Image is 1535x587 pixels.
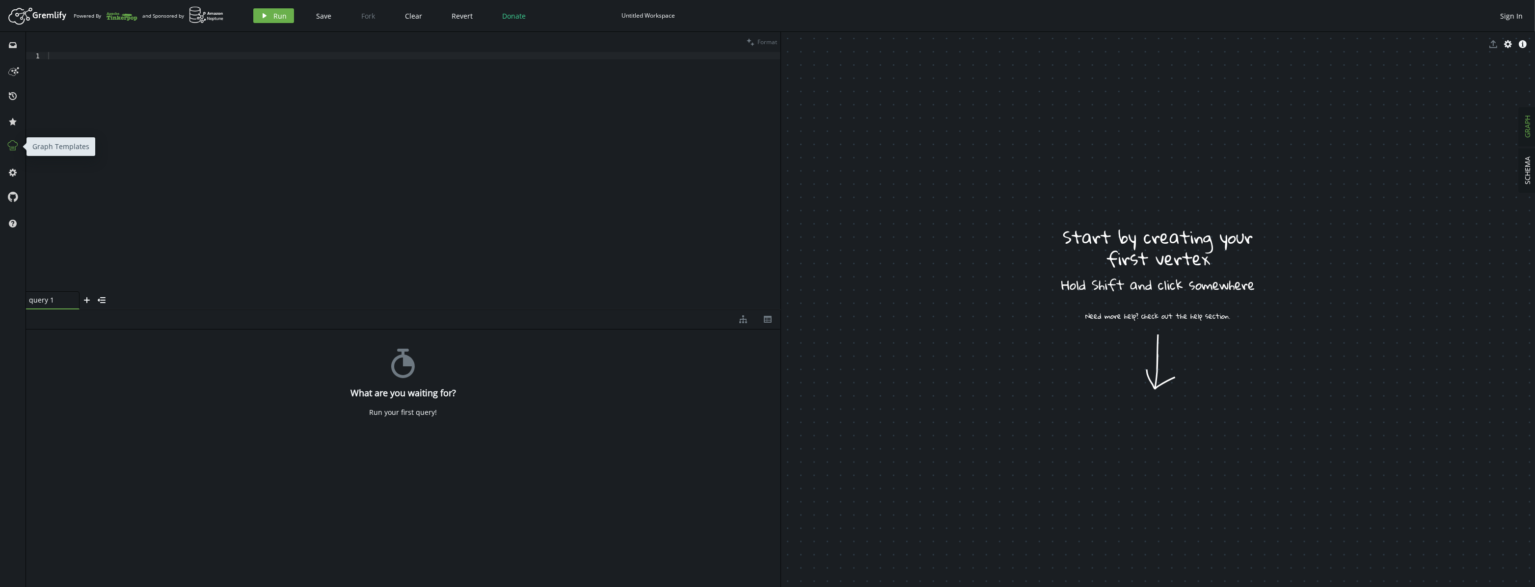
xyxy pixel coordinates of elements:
button: Sign In [1495,8,1528,23]
button: Run [253,8,294,23]
span: Fork [361,11,375,21]
span: Clear [405,11,422,21]
div: Powered By [74,7,137,25]
img: AWS Neptune [189,6,224,24]
span: Revert [452,11,473,21]
span: Format [758,38,778,46]
div: Graph Templates [27,137,95,156]
div: Untitled Workspace [621,12,675,19]
button: Donate [495,8,533,23]
div: 1 [26,52,46,59]
span: Donate [502,11,526,21]
button: Fork [353,8,383,23]
span: query 1 [29,296,68,305]
div: Run your first query! [369,408,437,417]
span: GRAPH [1523,116,1533,138]
button: Format [744,32,781,52]
button: Clear [398,8,430,23]
span: Sign In [1500,11,1523,21]
span: Save [316,11,331,21]
span: Run [273,11,287,21]
div: and Sponsored by [142,6,224,25]
span: SCHEMA [1523,157,1533,185]
button: Save [309,8,339,23]
button: Revert [444,8,480,23]
h4: What are you waiting for? [350,388,456,398]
